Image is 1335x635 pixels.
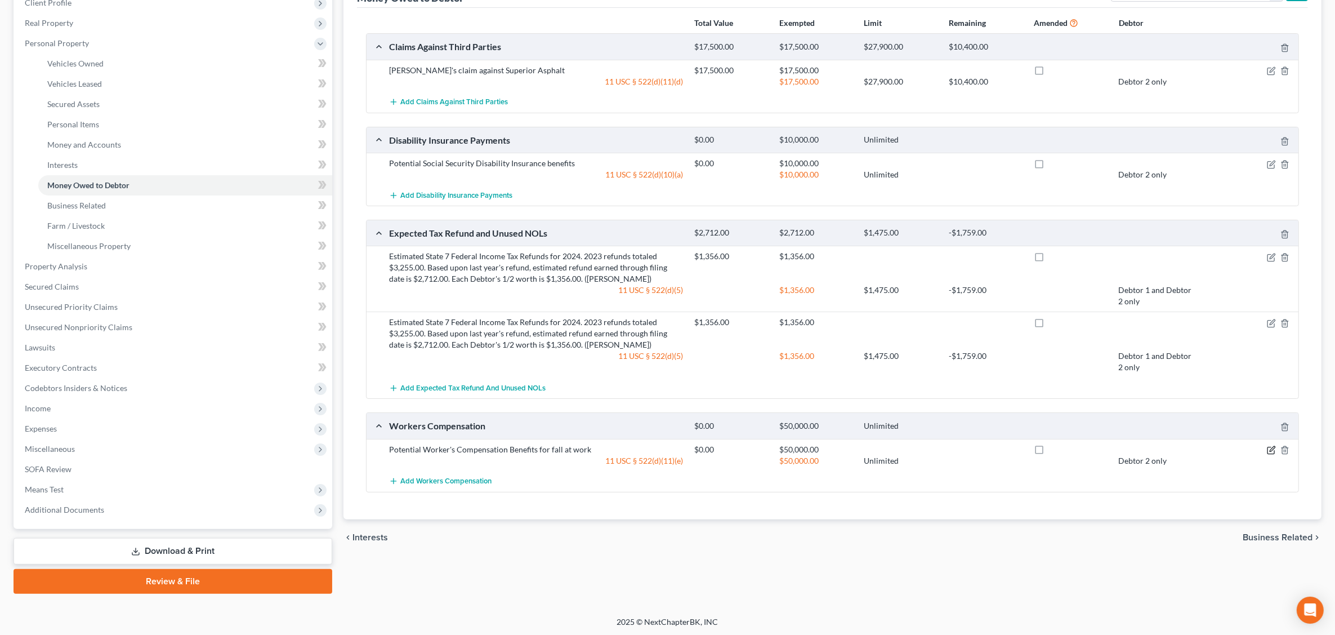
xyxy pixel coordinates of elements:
[383,455,689,467] div: 11 USC § 522(d)(11)(e)
[16,459,332,479] a: SOFA Review
[689,65,774,76] div: $17,500.00
[943,350,1028,373] div: -$1,759.00
[25,444,75,454] span: Miscellaneous
[25,383,127,393] span: Codebtors Insiders & Notices
[383,251,689,285] div: Estimated State 7 Federal Income Tax Refunds for 2024. 2023 refunds totaled $3,255.00. Based upon...
[1113,169,1198,180] div: Debtor 2 only
[858,135,943,145] div: Unlimited
[38,94,332,114] a: Secured Assets
[774,251,859,262] div: $1,356.00
[47,241,131,251] span: Miscellaneous Property
[25,485,64,494] span: Means Test
[689,135,774,145] div: $0.00
[25,424,57,433] span: Expenses
[47,59,104,68] span: Vehicles Owned
[25,261,87,271] span: Property Analysis
[38,155,332,175] a: Interests
[1312,533,1321,542] i: chevron_right
[383,41,689,52] div: Claims Against Third Parties
[689,251,774,262] div: $1,356.00
[689,317,774,328] div: $1,356.00
[47,119,99,129] span: Personal Items
[1113,285,1198,307] div: Debtor 1 and Debtor 2 only
[949,18,986,28] strong: Remaining
[16,317,332,338] a: Unsecured Nonpriority Claims
[1243,533,1321,542] button: Business Related chevron_right
[383,285,689,307] div: 11 USC § 522(d)(5)
[774,421,859,432] div: $50,000.00
[858,76,943,87] div: $27,900.00
[47,201,106,210] span: Business Related
[774,455,859,467] div: $50,000.00
[858,285,943,307] div: $1,475.00
[774,65,859,76] div: $17,500.00
[943,76,1028,87] div: $10,400.00
[774,135,859,145] div: $10,000.00
[389,471,492,492] button: Add Workers Compensation
[38,135,332,155] a: Money and Accounts
[383,317,689,350] div: Estimated State 7 Federal Income Tax Refunds for 2024. 2023 refunds totaled $3,255.00. Based upon...
[25,38,89,48] span: Personal Property
[16,358,332,378] a: Executory Contracts
[1113,350,1198,373] div: Debtor 1 and Debtor 2 only
[689,444,774,455] div: $0.00
[774,317,859,328] div: $1,356.00
[864,18,882,28] strong: Limit
[689,42,774,52] div: $17,500.00
[779,18,815,28] strong: Exempted
[858,169,943,180] div: Unlimited
[1113,455,1198,467] div: Debtor 2 only
[14,538,332,565] a: Download & Print
[38,114,332,135] a: Personal Items
[383,350,689,373] div: 11 USC § 522(d)(5)
[858,455,943,467] div: Unlimited
[943,42,1028,52] div: $10,400.00
[400,191,512,200] span: Add Disability Insurance Payments
[400,98,508,107] span: Add Claims Against Third Parties
[343,533,352,542] i: chevron_left
[774,158,859,169] div: $10,000.00
[16,338,332,358] a: Lawsuits
[25,18,73,28] span: Real Property
[352,533,388,542] span: Interests
[47,180,130,190] span: Money Owed to Debtor
[858,421,943,432] div: Unlimited
[25,505,104,514] span: Additional Documents
[16,297,332,317] a: Unsecured Priority Claims
[16,256,332,277] a: Property Analysis
[383,76,689,87] div: 11 USC § 522(d)(11)(d)
[25,302,118,312] span: Unsecured Priority Claims
[774,285,859,307] div: $1,356.00
[25,363,97,372] span: Executory Contracts
[14,569,332,594] a: Review & File
[1297,597,1324,624] div: Open Intercom Messenger
[858,350,943,373] div: $1,475.00
[383,134,689,146] div: Disability Insurance Payments
[383,420,689,432] div: Workers Compensation
[25,464,72,474] span: SOFA Review
[694,18,733,28] strong: Total Value
[774,42,859,52] div: $17,500.00
[774,444,859,455] div: $50,000.00
[38,74,332,94] a: Vehicles Leased
[25,322,132,332] span: Unsecured Nonpriority Claims
[858,228,943,238] div: $1,475.00
[858,42,943,52] div: $27,900.00
[1243,533,1312,542] span: Business Related
[47,221,105,230] span: Farm / Livestock
[1119,18,1144,28] strong: Debtor
[383,169,689,180] div: 11 USC § 522(d)(10)(a)
[774,169,859,180] div: $10,000.00
[774,76,859,87] div: $17,500.00
[1113,76,1198,87] div: Debtor 2 only
[389,185,512,206] button: Add Disability Insurance Payments
[383,158,689,169] div: Potential Social Security Disability Insurance benefits
[383,444,689,455] div: Potential Worker's Compensation Benefits for fall at work
[16,277,332,297] a: Secured Claims
[47,99,100,109] span: Secured Assets
[38,196,332,216] a: Business Related
[38,236,332,256] a: Miscellaneous Property
[774,228,859,238] div: $2,712.00
[38,216,332,236] a: Farm / Livestock
[38,175,332,196] a: Money Owed to Debtor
